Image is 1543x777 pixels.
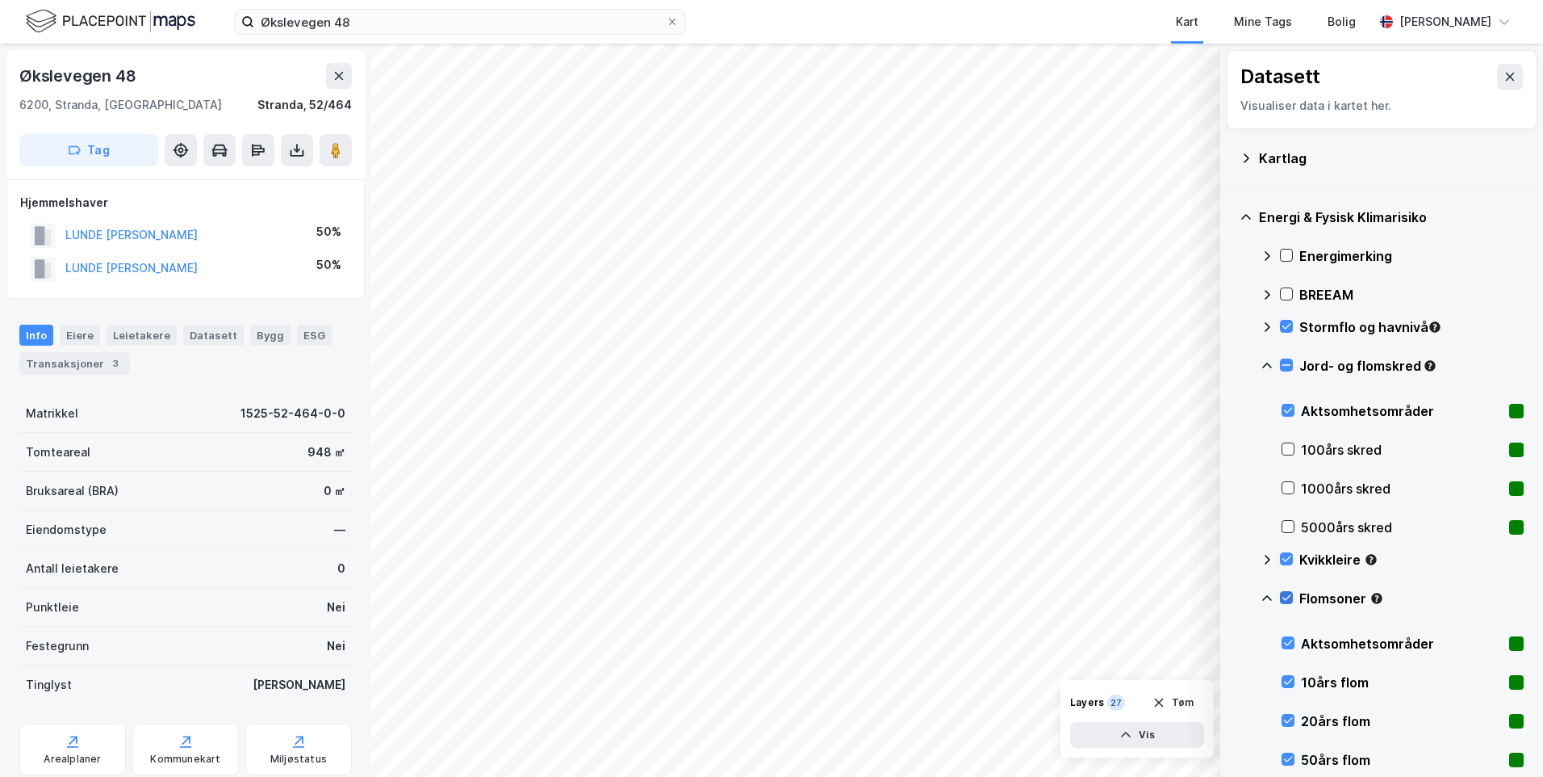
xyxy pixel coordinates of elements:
[1301,518,1503,537] div: 5000års skred
[307,443,345,462] div: 948 ㎡
[26,7,195,36] img: logo.f888ab2527a4732fd821a326f86c7f29.svg
[60,325,100,346] div: Eiere
[1399,12,1491,31] div: [PERSON_NAME]
[1240,64,1320,90] div: Datasett
[1301,634,1503,653] div: Aktsomhetsområder
[1070,722,1204,748] button: Vis
[1176,12,1198,31] div: Kart
[1301,673,1503,692] div: 10års flom
[1423,359,1437,373] div: Tooltip anchor
[334,520,345,540] div: —
[1240,96,1523,115] div: Visualiser data i kartet her.
[183,325,244,346] div: Datasett
[19,134,158,166] button: Tag
[1107,695,1125,711] div: 27
[26,559,119,578] div: Antall leietakere
[1142,690,1204,716] button: Tøm
[1299,246,1524,266] div: Energimerking
[324,481,345,501] div: 0 ㎡
[26,443,90,462] div: Tomteareal
[26,481,119,501] div: Bruksareal (BRA)
[1301,440,1503,460] div: 100års skred
[26,520,107,540] div: Eiendomstype
[1369,591,1384,606] div: Tooltip anchor
[19,352,130,375] div: Transaksjoner
[297,325,332,346] div: ESG
[1364,552,1378,567] div: Tooltip anchor
[316,255,341,275] div: 50%
[26,598,79,617] div: Punktleie
[337,559,345,578] div: 0
[26,675,72,695] div: Tinglyst
[316,222,341,241] div: 50%
[1299,589,1524,608] div: Flomsoner
[1259,208,1524,227] div: Energi & Fysisk Klimarisiko
[327,636,345,656] div: Nei
[254,10,666,34] input: Søk på adresse, matrikkel, gårdeiere, leietakere eller personer
[26,404,78,423] div: Matrikkel
[20,193,351,212] div: Hjemmelshaver
[1259,149,1524,168] div: Kartlag
[1301,479,1503,498] div: 1000års skred
[327,598,345,617] div: Nei
[257,95,352,115] div: Stranda, 52/464
[1234,12,1292,31] div: Mine Tags
[150,753,220,766] div: Kommunekart
[1301,401,1503,421] div: Aktsomhetsområder
[270,753,327,766] div: Miljøstatus
[107,355,123,372] div: 3
[250,325,291,346] div: Bygg
[253,675,345,695] div: [PERSON_NAME]
[44,753,101,766] div: Arealplaner
[1301,750,1503,770] div: 50års flom
[1462,699,1543,777] iframe: Chat Widget
[1428,320,1442,334] div: Tooltip anchor
[1328,12,1356,31] div: Bolig
[1299,285,1524,304] div: BREEAM
[19,95,222,115] div: 6200, Stranda, [GEOGRAPHIC_DATA]
[1299,550,1524,569] div: Kvikkleire
[19,325,53,346] div: Info
[1299,356,1524,376] div: Jord- og flomskred
[19,63,139,89] div: Økslevegen 48
[1070,696,1104,709] div: Layers
[26,636,89,656] div: Festegrunn
[240,404,345,423] div: 1525-52-464-0-0
[1299,317,1524,337] div: Stormflo og havnivå
[107,325,177,346] div: Leietakere
[1301,712,1503,731] div: 20års flom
